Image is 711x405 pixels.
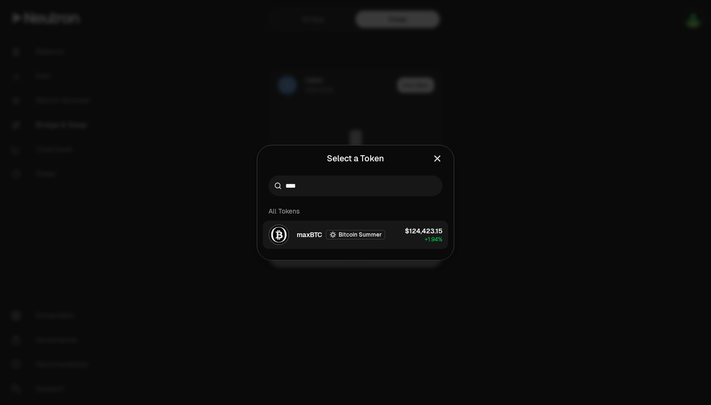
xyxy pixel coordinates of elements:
[263,202,448,221] div: All Tokens
[432,152,442,165] button: Close
[297,230,322,239] span: maxBTC
[263,221,448,249] button: maxBTC LogomaxBTCBitcoin Summer$124,423.15+1.94%
[269,225,288,244] img: maxBTC Logo
[327,152,384,165] div: Select a Token
[326,230,385,239] button: Bitcoin Summer
[425,236,442,243] span: + 1.94%
[405,226,442,236] div: $124,423.15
